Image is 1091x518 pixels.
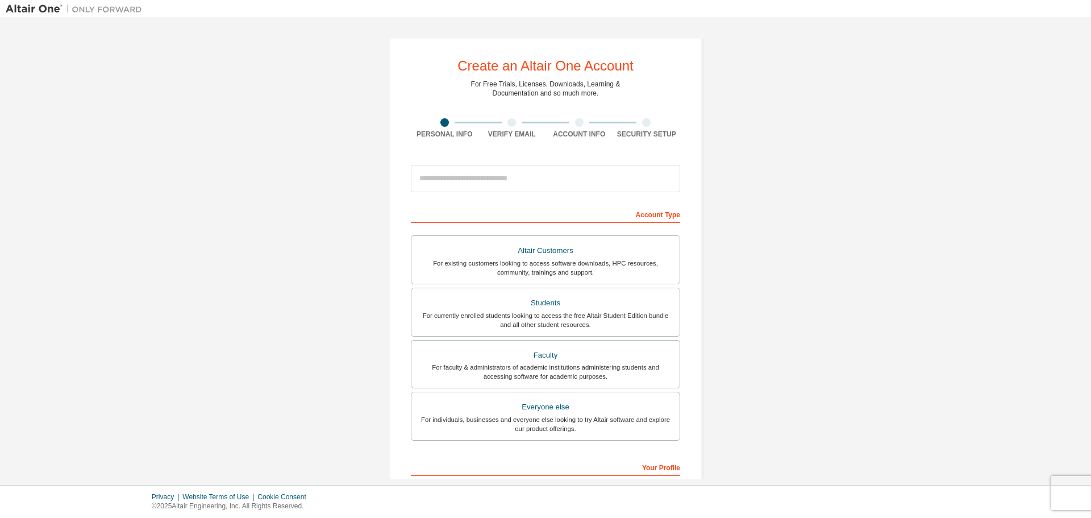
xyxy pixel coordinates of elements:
[411,130,478,139] div: Personal Info
[418,243,673,259] div: Altair Customers
[418,399,673,415] div: Everyone else
[545,130,613,139] div: Account Info
[418,311,673,329] div: For currently enrolled students looking to access the free Altair Student Edition bundle and all ...
[257,492,313,502] div: Cookie Consent
[613,130,681,139] div: Security Setup
[6,3,148,15] img: Altair One
[418,363,673,381] div: For faculty & administrators of academic institutions administering students and accessing softwa...
[411,458,680,476] div: Your Profile
[418,295,673,311] div: Students
[471,80,621,98] div: For Free Trials, Licenses, Downloads, Learning & Documentation and so much more.
[411,205,680,223] div: Account Type
[418,415,673,433] div: For individuals, businesses and everyone else looking to try Altair software and explore our prod...
[478,130,546,139] div: Verify Email
[418,347,673,363] div: Faculty
[152,502,313,511] p: © 2025 Altair Engineering, Inc. All Rights Reserved.
[457,59,634,73] div: Create an Altair One Account
[152,492,182,502] div: Privacy
[182,492,257,502] div: Website Terms of Use
[418,259,673,277] div: For existing customers looking to access software downloads, HPC resources, community, trainings ...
